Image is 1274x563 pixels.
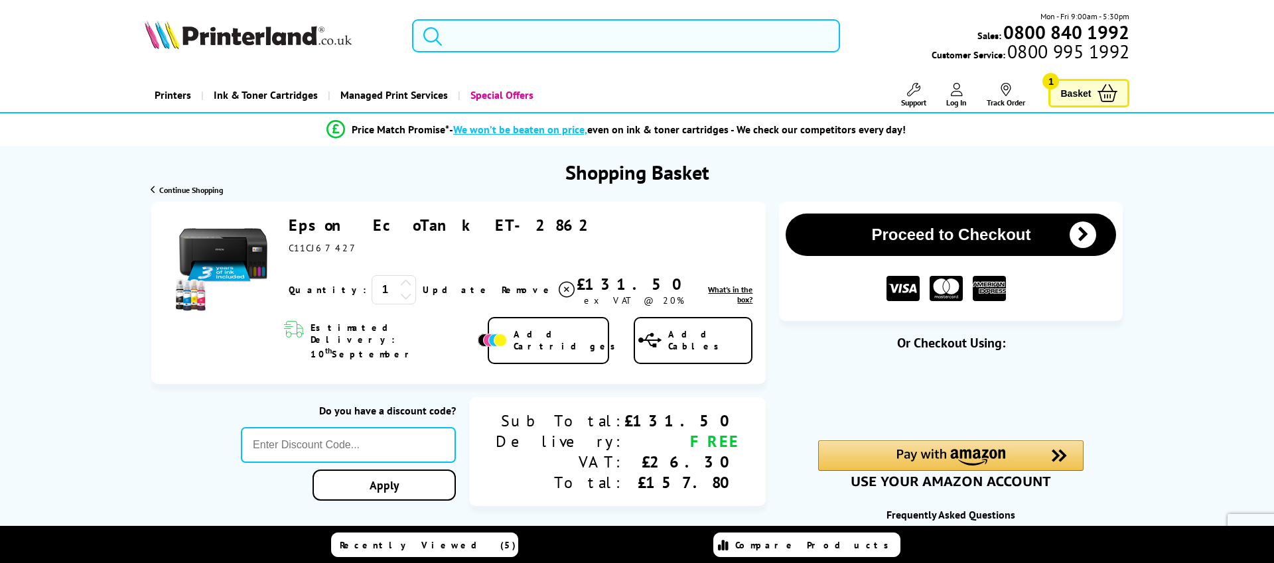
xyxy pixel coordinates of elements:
[241,404,456,417] div: Do you have a discount code?
[901,97,926,107] span: Support
[478,334,507,347] img: Add Cartridges
[565,159,709,185] h1: Shopping Basket
[1060,84,1091,102] span: Basket
[1001,26,1129,38] a: 0800 840 1992
[577,274,691,294] div: £131.50
[946,97,967,107] span: Log In
[1005,45,1129,58] span: 0800 995 1992
[818,440,1084,487] div: Amazon Pay - Use your Amazon account
[313,469,456,501] a: Apply
[145,20,352,49] img: Printerland Logo
[423,284,491,296] a: Update
[713,532,900,557] a: Compare Products
[214,78,318,112] span: Ink & Toner Cartridges
[289,284,366,296] span: Quantity:
[779,334,1123,351] div: Or Checkout Using:
[289,242,360,254] span: C11CJ67427
[1048,79,1129,107] a: Basket 1
[496,452,624,472] div: VAT:
[502,284,554,296] span: Remove
[735,539,896,551] span: Compare Products
[624,431,739,452] div: FREE
[973,276,1006,302] img: American Express
[930,276,963,302] img: MASTER CARD
[946,83,967,107] a: Log In
[241,427,456,463] input: Enter Discount Code...
[691,284,752,304] a: lnk_inthebox
[458,78,543,112] a: Special Offers
[496,472,624,493] div: Total:
[201,78,328,112] a: Ink & Toner Cartridges
[173,215,273,314] img: Epson EcoTank ET-2862
[584,294,684,306] span: ex VAT @ 20%
[328,78,458,112] a: Managed Print Services
[325,345,332,355] sup: th
[113,118,1119,141] li: modal_Promise
[289,215,599,235] a: Epson EcoTank ET-2862
[987,83,1025,107] a: Track Order
[340,539,516,551] span: Recently Viewed (5)
[818,373,1084,403] iframe: PayPal
[624,452,739,472] div: £26.30
[624,472,739,493] div: £157.80
[449,123,906,136] div: - even on ink & toner cartridges - We check our competitors every day!
[145,20,395,52] a: Printerland Logo
[453,123,587,136] span: We won’t be beaten on price,
[1003,20,1129,44] b: 0800 840 1992
[779,508,1123,521] div: Frequently Asked Questions
[708,284,752,304] span: What's in the box?
[496,410,624,431] div: Sub Total:
[151,185,223,195] a: Continue Shopping
[1040,10,1129,23] span: Mon - Fri 9:00am - 5:30pm
[886,276,920,302] img: VISA
[352,123,449,136] span: Price Match Promise*
[502,280,577,300] a: Delete item from your basket
[496,431,624,452] div: Delivery:
[311,322,474,360] span: Estimated Delivery: 10 September
[932,45,1129,61] span: Customer Service:
[668,328,752,352] span: Add Cables
[145,78,201,112] a: Printers
[624,410,739,431] div: £131.50
[514,328,622,352] span: Add Cartridges
[977,29,1001,42] span: Sales:
[1042,73,1059,90] span: 1
[901,83,926,107] a: Support
[159,185,223,195] span: Continue Shopping
[331,532,518,557] a: Recently Viewed (5)
[786,214,1116,256] button: Proceed to Checkout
